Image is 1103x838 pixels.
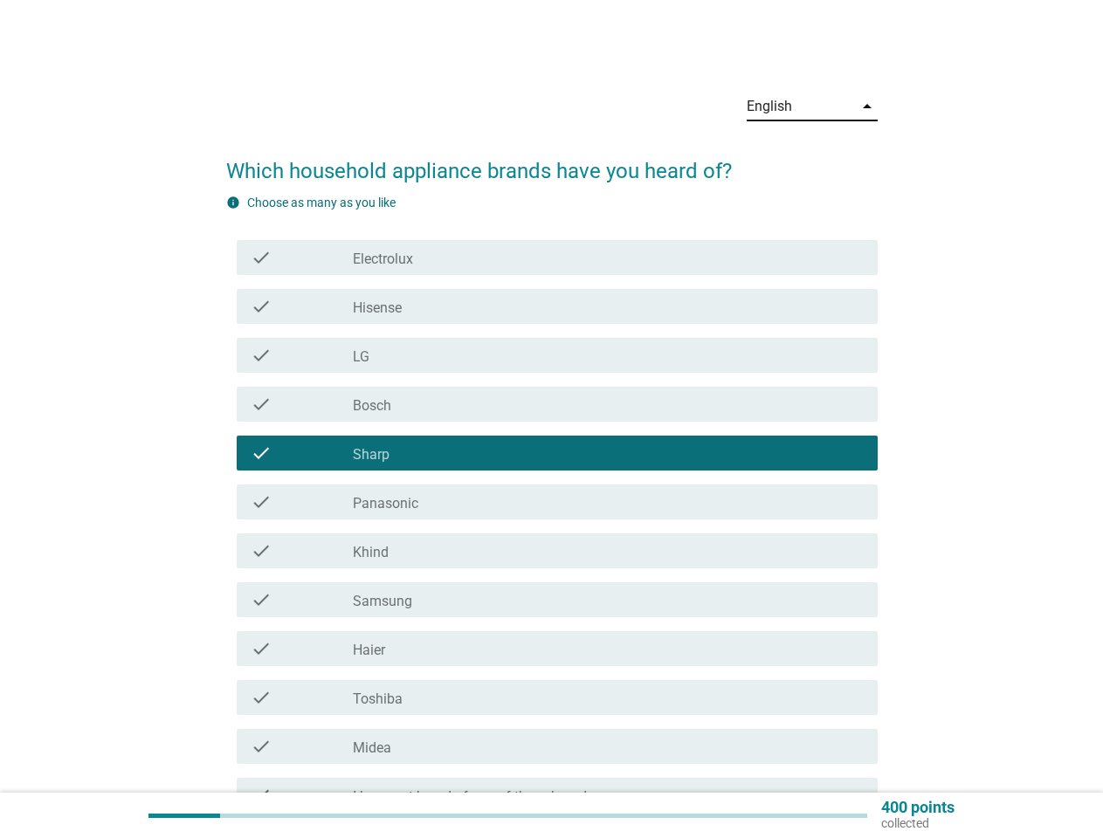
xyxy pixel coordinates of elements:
[353,299,402,317] label: Hisense
[353,348,369,366] label: LG
[251,540,272,561] i: check
[251,589,272,610] i: check
[251,296,272,317] i: check
[251,491,272,512] i: check
[747,99,792,114] div: English
[251,687,272,708] i: check
[251,345,272,366] i: check
[251,443,272,464] i: check
[353,593,412,610] label: Samsung
[226,196,240,209] i: info
[881,800,955,815] p: 400 points
[251,247,272,268] i: check
[251,638,272,659] i: check
[353,544,389,561] label: Khind
[251,736,272,757] i: check
[353,397,391,415] label: Bosch
[247,196,396,209] label: Choose as many as you like
[353,690,403,708] label: Toshiba
[353,739,391,757] label: Midea
[353,788,594,806] label: I have not heard of any of these brands
[251,785,272,806] i: check
[251,394,272,415] i: check
[353,642,385,659] label: Haier
[353,495,418,512] label: Panasonic
[881,815,955,831] p: collected
[353,251,413,268] label: Electrolux
[857,96,878,117] i: arrow_drop_down
[353,446,389,464] label: Sharp
[226,138,878,187] h2: Which household appliance brands have you heard of?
